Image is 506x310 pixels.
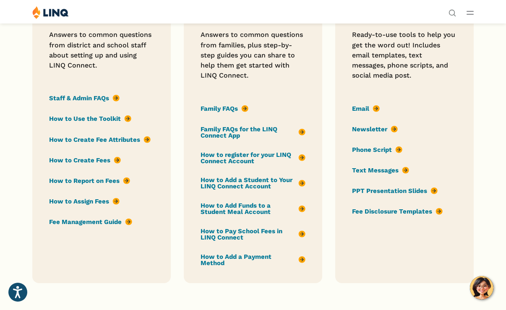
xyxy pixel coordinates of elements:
a: Fee Management Guide [49,218,132,227]
p: Answers to common questions from families, plus step-by-step guides you can share to help them ge... [201,30,305,81]
a: Fee Disclosure Templates [352,207,443,216]
a: How to register for your LINQ Connect Account [201,151,305,165]
a: Family FAQs [201,104,248,113]
a: Family FAQs for the LINQ Connect App [201,125,305,140]
a: PPT Presentation Slides [352,187,438,196]
button: Open Search Bar [449,8,456,16]
a: How to Use the Toolkit [49,115,131,124]
a: Staff & Admin FAQs [49,94,120,103]
a: Email [352,104,380,113]
button: Hello, have a question? Let’s chat. [470,276,493,300]
a: How to Create Fees [49,156,121,165]
button: Open Main Menu [467,8,474,17]
a: How to Report on Fees [49,176,130,185]
a: Text Messages [352,166,409,175]
img: LINQ | K‑12 Software [32,6,69,19]
a: How to Add a Student to Your LINQ Connect Account [201,176,305,190]
a: How to Add a Payment Method [201,253,305,267]
a: How to Add Funds to a Student Meal Account [201,202,305,216]
p: Answers to common questions from district and school staff about setting up and using LINQ Connect. [49,30,154,70]
a: Phone Script [352,145,402,154]
nav: Utility Navigation [449,6,456,16]
a: How to Assign Fees [49,197,120,206]
p: Ready-to-use tools to help you get the word out! Includes email templates, text messages, phone s... [352,30,457,81]
a: How to Create Fee Attributes [49,135,151,144]
a: Newsletter [352,125,398,134]
a: How to Pay School Fees in LINQ Connect [201,227,305,242]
